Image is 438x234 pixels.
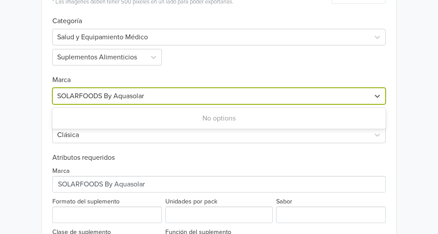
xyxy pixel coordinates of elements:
label: Unidades por pack [165,197,217,206]
label: Formato del suplemento [52,197,120,206]
label: Sabor [276,197,292,206]
label: Marca [52,166,70,176]
div: No options [52,110,386,127]
h6: Marca [52,65,386,84]
h6: Atributos requeridos [52,154,386,162]
h6: Categoría [52,7,386,25]
h6: Tipo de listado [52,104,386,123]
